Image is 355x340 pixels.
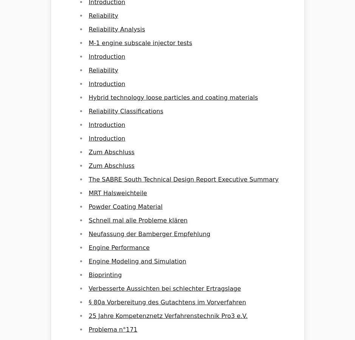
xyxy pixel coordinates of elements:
[89,299,246,306] a: § 80a Vorbereitung des Gutachtens im Vorverfahren
[89,190,147,197] a: MRT Halsweichteile
[89,121,126,128] a: Introduction
[89,39,192,47] a: M-1 engine subscale injector tests
[89,285,241,292] a: Verbesserte Aussichten bei schlechter Ertragslage
[89,230,211,238] a: Neufassung der Bamberger Empfehlung
[89,12,118,19] a: Reliability
[89,149,135,156] a: Zum Abschluss
[89,26,145,33] a: Reliability Analysis
[89,271,122,279] a: Bioprinting
[89,258,186,265] a: Engine Modeling and Simulation
[89,312,248,320] a: 25 Jahre Kompetenznetz Verfahrenstechnik Pro3 e.V.
[89,108,163,115] a: Reliability Classifications
[89,67,118,74] a: Reliability
[89,53,126,60] a: Introduction
[89,80,126,88] a: Introduction
[89,94,258,101] a: Hybrid technology loose particles and coating materials
[89,162,135,169] a: Zum Abschluss
[89,135,126,142] a: Introduction
[89,203,163,210] a: Powder Coating Material
[89,244,150,251] a: Engine Performance
[89,217,188,224] a: Schnell mal alle Probleme klären
[89,176,279,183] a: The SABRE South Technical Design Report Executive Summary
[89,326,138,333] a: Problema n°171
